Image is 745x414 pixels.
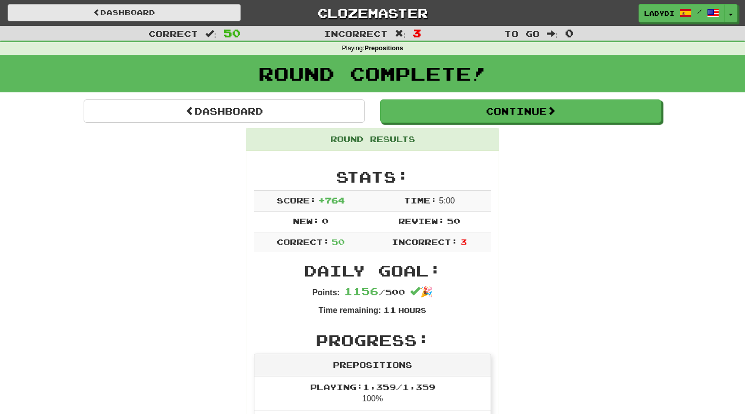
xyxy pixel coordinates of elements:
li: 100% [254,376,491,411]
span: Correct: [277,237,329,247]
span: 3 [460,237,467,247]
span: 1156 [344,285,379,297]
a: Dashboard [84,99,365,123]
span: 50 [331,237,345,247]
h2: Progress: [254,332,491,349]
span: 50 [447,216,460,226]
span: : [395,29,406,38]
span: Correct [148,28,198,39]
span: Review: [398,216,444,226]
span: 0 [322,216,328,226]
span: LadyDi [644,9,675,18]
span: 11 [383,305,396,315]
span: / [697,8,702,15]
span: To go [504,28,540,39]
strong: Points: [312,288,340,297]
span: Incorrect: [392,237,458,247]
h2: Stats: [254,168,491,185]
strong: Prepositions [364,45,403,52]
span: 0 [565,27,574,39]
span: 5 : 0 0 [439,196,455,205]
h1: Round Complete! [4,63,741,84]
span: New: [293,216,319,226]
span: Time: [404,195,437,205]
span: 50 [223,27,241,39]
span: / 500 [344,287,405,297]
div: Prepositions [254,354,491,376]
span: + 764 [318,195,345,205]
span: : [547,29,558,38]
span: 3 [413,27,421,39]
a: LadyDi / [639,4,725,22]
strong: Time remaining: [319,306,381,315]
span: : [205,29,216,38]
h2: Daily Goal: [254,262,491,279]
a: Dashboard [8,4,241,21]
span: Playing: 1,359 / 1,359 [310,382,435,392]
small: Hours [398,306,426,315]
span: Incorrect [324,28,388,39]
div: Round Results [246,128,499,151]
span: 🎉 [410,286,433,297]
button: Continue [380,99,661,123]
span: Score: [277,195,316,205]
a: Clozemaster [256,4,489,22]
